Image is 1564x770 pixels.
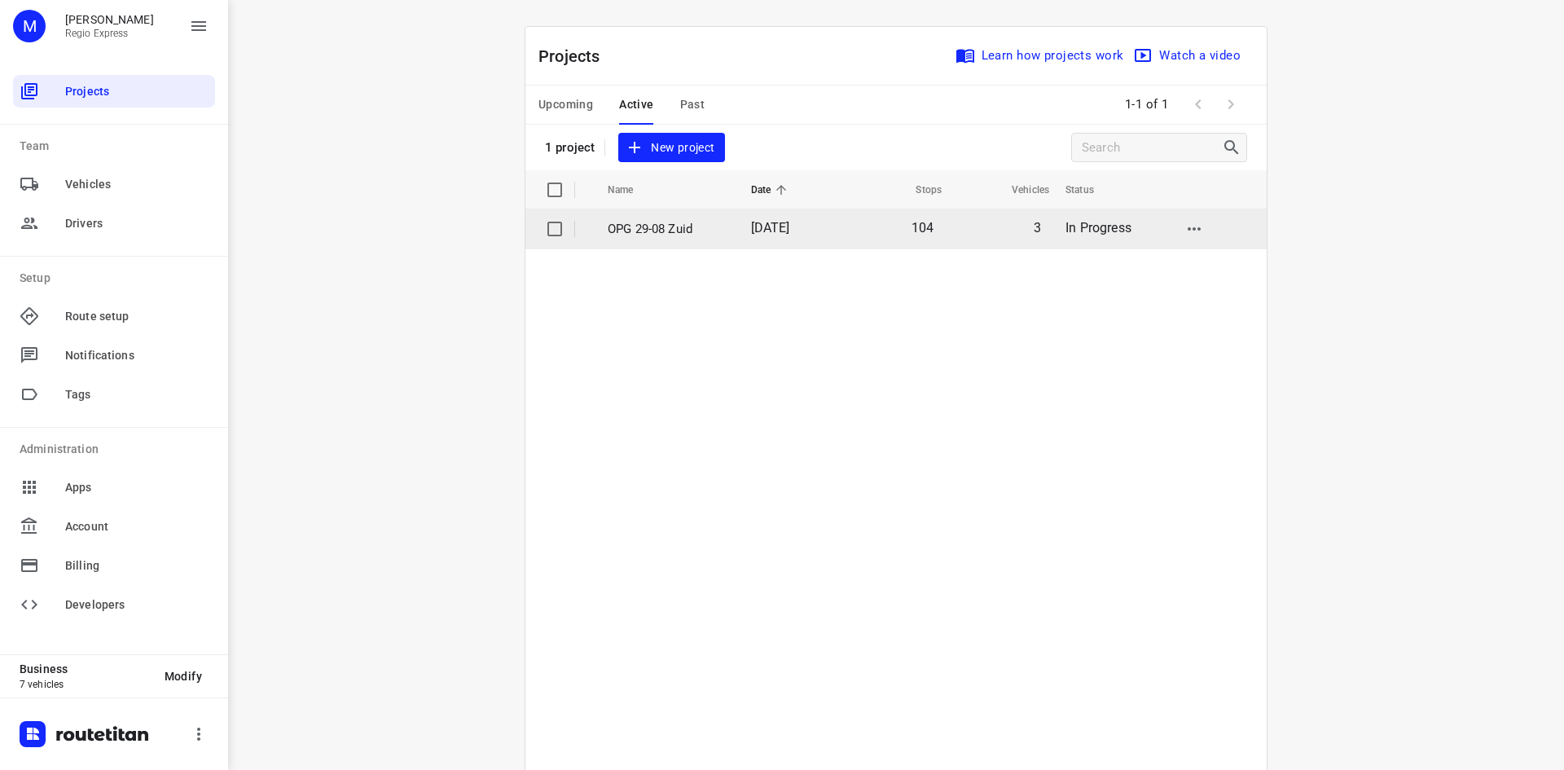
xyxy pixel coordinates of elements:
p: Administration [20,441,215,458]
span: Date [751,180,793,200]
div: Account [13,510,215,543]
p: Projects [538,44,613,68]
p: Business [20,662,152,675]
span: New project [628,138,714,158]
p: Team [20,138,215,155]
button: Modify [152,662,215,691]
span: Stops [894,180,942,200]
span: Apps [65,479,209,496]
p: Max Bisseling [65,13,154,26]
span: Tags [65,386,209,403]
p: Regio Express [65,28,154,39]
span: Upcoming [538,95,593,115]
span: Vehicles [991,180,1049,200]
span: Vehicles [65,176,209,193]
div: Billing [13,549,215,582]
div: Search [1222,138,1246,157]
div: Route setup [13,300,215,332]
span: 1-1 of 1 [1118,87,1175,122]
span: Notifications [65,347,209,364]
span: Projects [65,83,209,100]
button: New project [618,133,724,163]
span: In Progress [1065,220,1131,235]
span: Past [680,95,705,115]
span: Name [608,180,655,200]
span: Route setup [65,308,209,325]
div: Developers [13,588,215,621]
div: Tags [13,378,215,411]
span: 3 [1034,220,1041,235]
span: Previous Page [1182,88,1215,121]
input: Search projects [1082,135,1222,161]
div: Apps [13,471,215,504]
p: OPG 29-08 Zuid [608,220,727,239]
div: M [13,10,46,42]
p: 7 vehicles [20,679,152,690]
p: 1 project [545,140,595,155]
span: Drivers [65,215,209,232]
div: Drivers [13,207,215,240]
span: Modify [165,670,202,683]
span: Active [619,95,653,115]
span: 104 [912,220,934,235]
p: Setup [20,270,215,287]
span: Next Page [1215,88,1247,121]
span: Developers [65,596,209,614]
span: Account [65,518,209,535]
div: Vehicles [13,168,215,200]
div: Projects [13,75,215,108]
div: Notifications [13,339,215,372]
span: Billing [65,557,209,574]
span: [DATE] [751,220,790,235]
span: Status [1065,180,1115,200]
